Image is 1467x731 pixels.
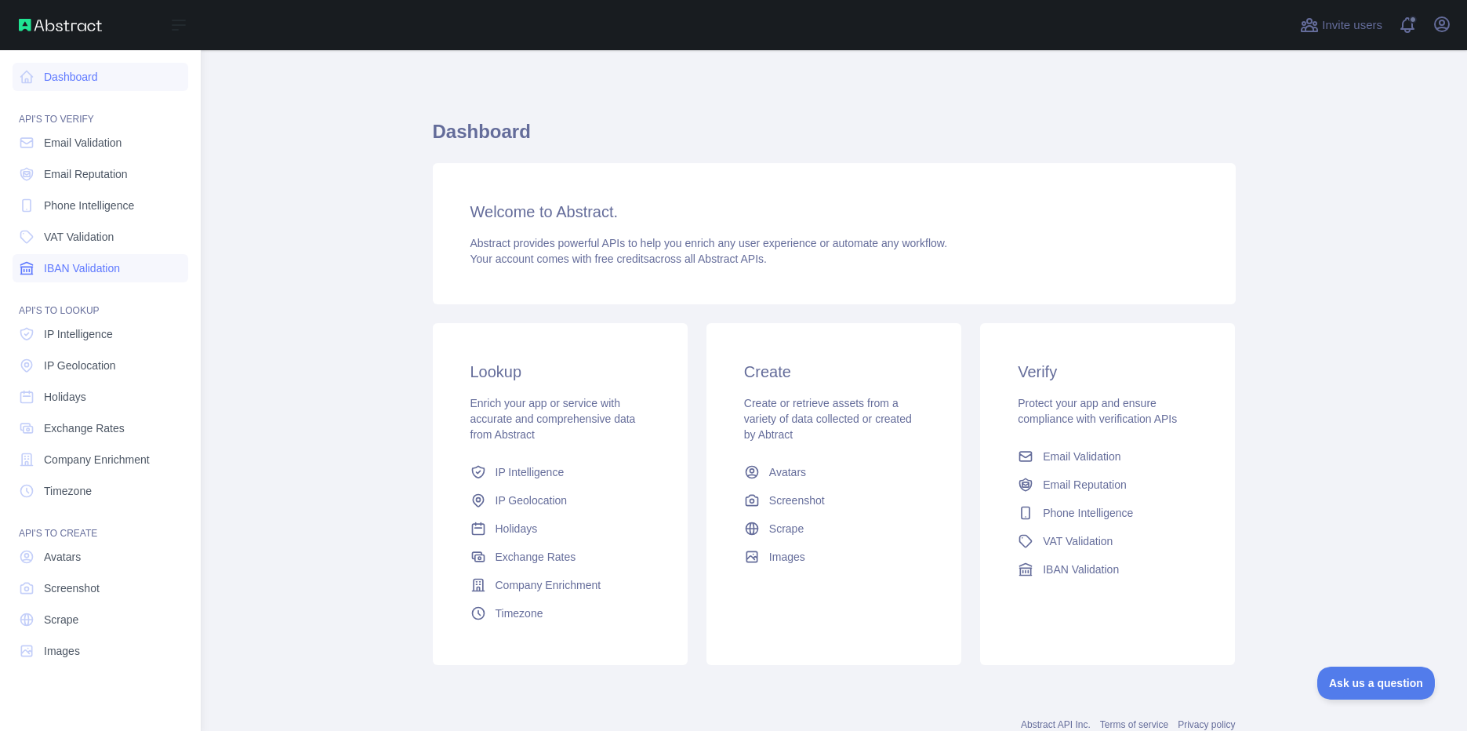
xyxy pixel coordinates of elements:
[13,446,188,474] a: Company Enrichment
[44,549,81,565] span: Avatars
[464,543,656,571] a: Exchange Rates
[1018,397,1177,425] span: Protect your app and ensure compliance with verification APIs
[13,94,188,125] div: API'S TO VERIFY
[13,160,188,188] a: Email Reputation
[1011,527,1204,555] a: VAT Validation
[1043,505,1133,521] span: Phone Intelligence
[44,452,150,467] span: Company Enrichment
[738,486,930,515] a: Screenshot
[44,326,113,342] span: IP Intelligence
[44,260,120,276] span: IBAN Validation
[44,198,134,213] span: Phone Intelligence
[13,383,188,411] a: Holidays
[1178,719,1235,730] a: Privacy policy
[13,543,188,571] a: Avatars
[1043,533,1113,549] span: VAT Validation
[464,486,656,515] a: IP Geolocation
[1018,361,1197,383] h3: Verify
[433,119,1236,157] h1: Dashboard
[470,201,1198,223] h3: Welcome to Abstract.
[496,606,543,621] span: Timezone
[1297,13,1385,38] button: Invite users
[1011,471,1204,499] a: Email Reputation
[13,606,188,634] a: Scrape
[13,574,188,602] a: Screenshot
[13,320,188,348] a: IP Intelligence
[1043,477,1127,493] span: Email Reputation
[470,361,650,383] h3: Lookup
[769,493,825,508] span: Screenshot
[464,571,656,599] a: Company Enrichment
[744,397,912,441] span: Create or retrieve assets from a variety of data collected or created by Abtract
[496,464,565,480] span: IP Intelligence
[1011,555,1204,584] a: IBAN Validation
[1043,449,1120,464] span: Email Validation
[44,358,116,373] span: IP Geolocation
[738,543,930,571] a: Images
[13,223,188,251] a: VAT Validation
[738,515,930,543] a: Scrape
[44,135,122,151] span: Email Validation
[13,477,188,505] a: Timezone
[496,549,576,565] span: Exchange Rates
[44,420,125,436] span: Exchange Rates
[1011,499,1204,527] a: Phone Intelligence
[769,549,805,565] span: Images
[13,129,188,157] a: Email Validation
[13,285,188,317] div: API'S TO LOOKUP
[464,515,656,543] a: Holidays
[464,599,656,627] a: Timezone
[744,361,924,383] h3: Create
[738,458,930,486] a: Avatars
[496,521,538,536] span: Holidays
[1317,667,1436,700] iframe: Toggle Customer Support
[1021,719,1091,730] a: Abstract API Inc.
[595,253,649,265] span: free credits
[13,414,188,442] a: Exchange Rates
[769,521,804,536] span: Scrape
[13,63,188,91] a: Dashboard
[13,191,188,220] a: Phone Intelligence
[13,254,188,282] a: IBAN Validation
[44,643,80,659] span: Images
[496,493,568,508] span: IP Geolocation
[769,464,806,480] span: Avatars
[19,19,102,31] img: Abstract API
[44,229,114,245] span: VAT Validation
[1322,16,1382,35] span: Invite users
[13,508,188,540] div: API'S TO CREATE
[44,389,86,405] span: Holidays
[470,397,636,441] span: Enrich your app or service with accurate and comprehensive data from Abstract
[44,612,78,627] span: Scrape
[13,637,188,665] a: Images
[44,483,92,499] span: Timezone
[470,237,948,249] span: Abstract provides powerful APIs to help you enrich any user experience or automate any workflow.
[496,577,601,593] span: Company Enrichment
[44,166,128,182] span: Email Reputation
[13,351,188,380] a: IP Geolocation
[464,458,656,486] a: IP Intelligence
[1100,719,1168,730] a: Terms of service
[1043,562,1119,577] span: IBAN Validation
[470,253,767,265] span: Your account comes with across all Abstract APIs.
[44,580,100,596] span: Screenshot
[1011,442,1204,471] a: Email Validation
